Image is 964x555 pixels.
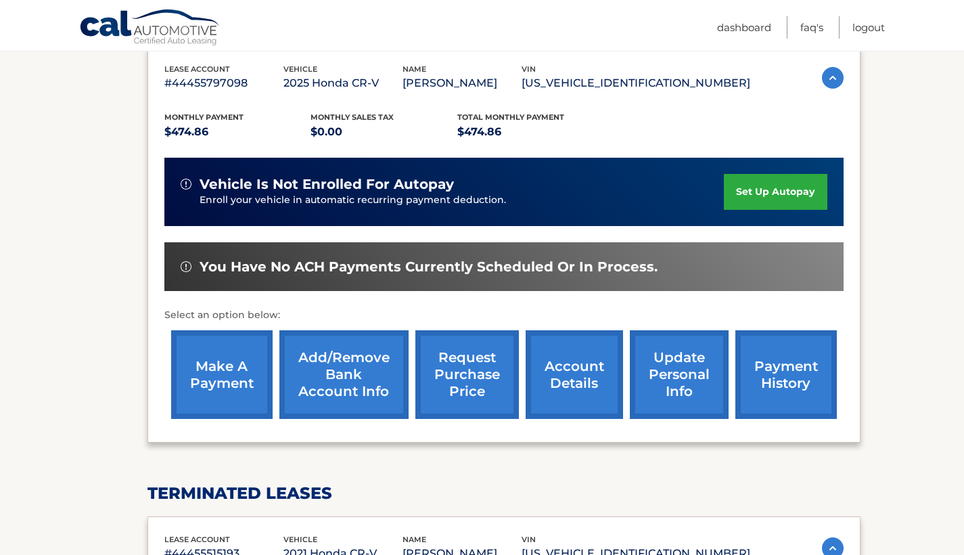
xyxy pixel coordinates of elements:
[800,16,823,39] a: FAQ's
[279,330,409,419] a: Add/Remove bank account info
[200,193,725,208] p: Enroll your vehicle in automatic recurring payment deduction.
[522,64,536,74] span: vin
[311,123,457,141] p: $0.00
[415,330,519,419] a: request purchase price
[724,174,827,210] a: set up autopay
[822,67,844,89] img: accordion-active.svg
[403,74,522,93] p: [PERSON_NAME]
[283,64,317,74] span: vehicle
[403,535,426,544] span: name
[457,112,564,122] span: Total Monthly Payment
[200,176,454,193] span: vehicle is not enrolled for autopay
[171,330,273,419] a: make a payment
[164,307,844,324] p: Select an option below:
[526,330,623,419] a: account details
[181,261,191,272] img: alert-white.svg
[200,259,658,275] span: You have no ACH payments currently scheduled or in process.
[164,123,311,141] p: $474.86
[164,74,283,93] p: #44455797098
[735,330,837,419] a: payment history
[164,112,244,122] span: Monthly Payment
[79,9,221,48] a: Cal Automotive
[457,123,604,141] p: $474.86
[283,74,403,93] p: 2025 Honda CR-V
[164,64,230,74] span: lease account
[283,535,317,544] span: vehicle
[852,16,885,39] a: Logout
[403,64,426,74] span: name
[147,483,860,504] h2: terminated leases
[522,74,750,93] p: [US_VEHICLE_IDENTIFICATION_NUMBER]
[630,330,729,419] a: update personal info
[717,16,771,39] a: Dashboard
[522,535,536,544] span: vin
[311,112,394,122] span: Monthly sales Tax
[164,535,230,544] span: lease account
[181,179,191,190] img: alert-white.svg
